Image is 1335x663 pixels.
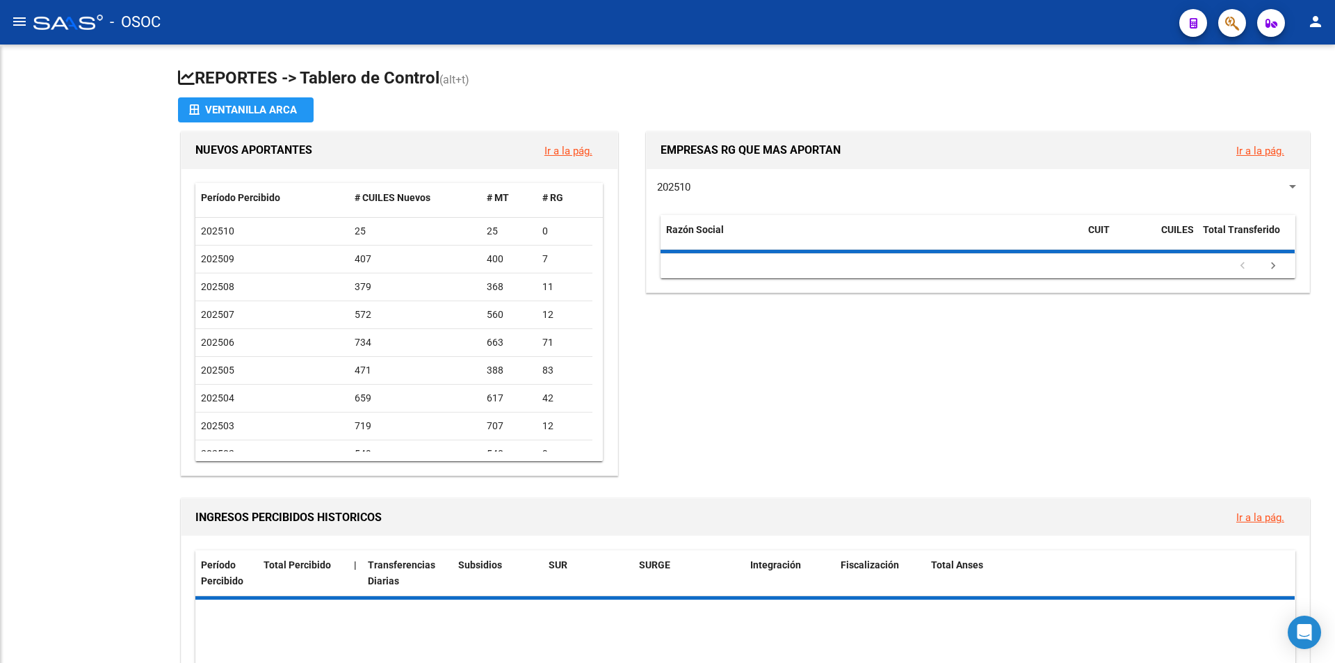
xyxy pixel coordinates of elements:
[537,183,592,213] datatable-header-cell: # RG
[1083,215,1156,261] datatable-header-cell: CUIT
[633,550,745,596] datatable-header-cell: SURGE
[1225,138,1295,163] button: Ir a la pág.
[355,192,430,203] span: # CUILES Nuevos
[661,143,841,157] span: EMPRESAS RG QUE MAS APORTAN
[1161,224,1194,235] span: CUILES
[201,253,234,264] span: 202509
[355,362,476,378] div: 471
[1156,215,1197,261] datatable-header-cell: CUILES
[745,550,835,596] datatable-header-cell: Integración
[195,511,382,524] span: INGRESOS PERCIBIDOS HISTORICOS
[542,418,587,434] div: 12
[355,446,476,462] div: 549
[355,418,476,434] div: 719
[201,420,234,431] span: 202503
[11,13,28,30] mat-icon: menu
[354,559,357,570] span: |
[1229,259,1256,274] a: go to previous page
[487,192,509,203] span: # MT
[544,145,592,157] a: Ir a la pág.
[487,279,531,295] div: 368
[542,251,587,267] div: 7
[348,550,362,596] datatable-header-cell: |
[355,223,476,239] div: 25
[487,362,531,378] div: 388
[542,390,587,406] div: 42
[542,307,587,323] div: 12
[542,279,587,295] div: 11
[178,97,314,122] button: Ventanilla ARCA
[201,281,234,292] span: 202508
[639,559,670,570] span: SURGE
[195,550,258,596] datatable-header-cell: Período Percibido
[542,335,587,351] div: 71
[458,559,502,570] span: Subsidios
[201,309,234,320] span: 202507
[1225,504,1295,530] button: Ir a la pág.
[195,183,349,213] datatable-header-cell: Período Percibido
[533,138,604,163] button: Ir a la pág.
[201,392,234,404] span: 202504
[201,448,234,459] span: 202502
[1260,259,1286,274] a: go to next page
[481,183,537,213] datatable-header-cell: # MT
[487,251,531,267] div: 400
[487,390,531,406] div: 617
[110,7,161,38] span: - OSOC
[368,559,435,586] span: Transferencias Diarias
[750,559,801,570] span: Integración
[201,225,234,237] span: 202510
[542,446,587,462] div: 9
[189,97,302,122] div: Ventanilla ARCA
[487,307,531,323] div: 560
[542,223,587,239] div: 0
[666,224,724,235] span: Razón Social
[439,73,469,86] span: (alt+t)
[657,181,690,193] span: 202510
[661,215,1083,261] datatable-header-cell: Razón Social
[453,550,543,596] datatable-header-cell: Subsidios
[258,550,348,596] datatable-header-cell: Total Percibido
[542,192,563,203] span: # RG
[487,335,531,351] div: 663
[355,335,476,351] div: 734
[201,365,234,376] span: 202505
[931,559,983,570] span: Total Anses
[355,279,476,295] div: 379
[355,251,476,267] div: 407
[349,183,482,213] datatable-header-cell: # CUILES Nuevos
[549,559,567,570] span: SUR
[355,390,476,406] div: 659
[542,362,587,378] div: 83
[1197,215,1295,261] datatable-header-cell: Total Transferido
[925,550,1284,596] datatable-header-cell: Total Anses
[264,559,331,570] span: Total Percibido
[487,418,531,434] div: 707
[487,223,531,239] div: 25
[835,550,925,596] datatable-header-cell: Fiscalización
[178,67,1313,91] h1: REPORTES -> Tablero de Control
[841,559,899,570] span: Fiscalización
[195,143,312,157] span: NUEVOS APORTANTES
[1288,616,1321,649] div: Open Intercom Messenger
[201,192,280,203] span: Período Percibido
[201,337,234,348] span: 202506
[1088,224,1110,235] span: CUIT
[1307,13,1324,30] mat-icon: person
[355,307,476,323] div: 572
[1203,224,1280,235] span: Total Transferido
[1236,511,1284,524] a: Ir a la pág.
[543,550,633,596] datatable-header-cell: SUR
[201,559,243,586] span: Período Percibido
[487,446,531,462] div: 540
[1236,145,1284,157] a: Ir a la pág.
[362,550,453,596] datatable-header-cell: Transferencias Diarias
